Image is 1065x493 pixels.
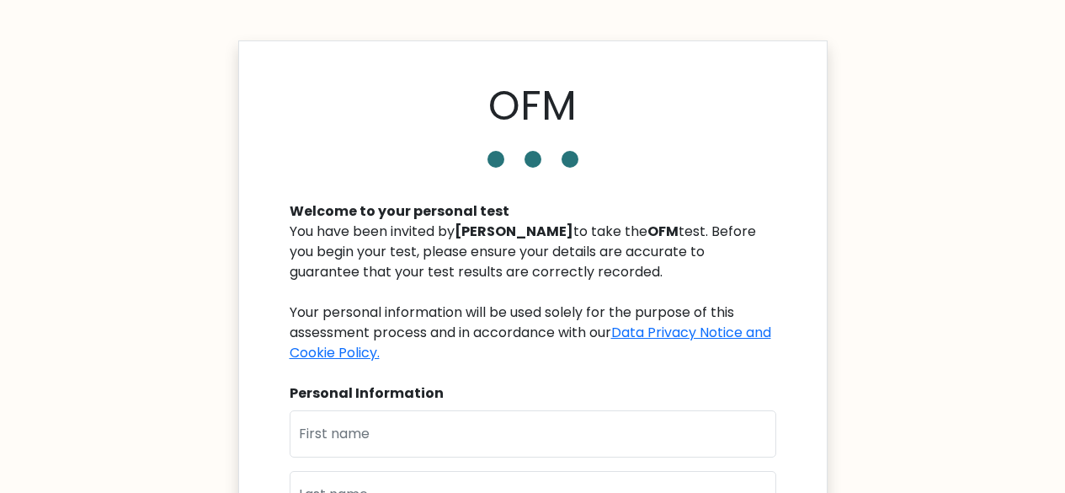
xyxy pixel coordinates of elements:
div: Personal Information [290,383,776,404]
div: You have been invited by to take the test. Before you begin your test, please ensure your details... [290,222,776,363]
b: OFM [647,222,679,241]
input: First name [290,410,776,458]
h1: OFM [488,82,577,131]
b: [PERSON_NAME] [455,222,573,241]
div: Welcome to your personal test [290,201,776,222]
a: Data Privacy Notice and Cookie Policy. [290,323,771,362]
